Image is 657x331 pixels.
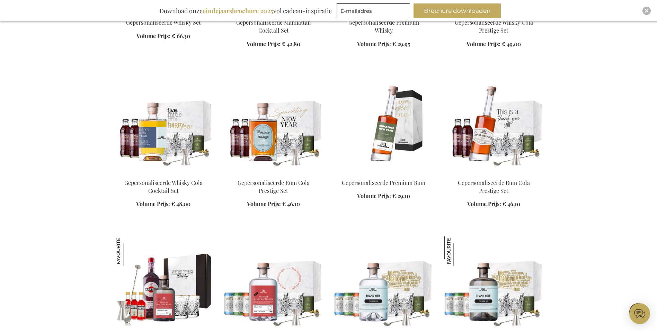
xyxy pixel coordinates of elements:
a: Volume Prijs: € 48,00 [136,200,190,208]
b: eindejaarsbrochure 2025 [203,7,273,15]
span: Volume Prijs: [136,200,170,207]
img: De Ultieme Gepersonaliseerde Negroni Cocktail Set [114,236,144,266]
a: Volume Prijs: € 29,10 [357,192,410,200]
span: Volume Prijs: [136,32,170,40]
a: Gepersonaliseerde Whisky Cola Cocktail Set [124,179,203,194]
span: € 66,30 [172,32,190,40]
span: € 29,10 [392,192,410,200]
span: Volume Prijs: [247,40,281,48]
img: Personalised Whiskey Cola Cocktail Set [114,76,213,173]
span: Volume Prijs: [357,40,391,48]
a: Gepersonaliseerde Rum Cola Prestige Set [458,179,530,194]
a: Volume Prijs: € 42,80 [247,40,300,48]
a: Gepersonaliseerde Premium Rum [342,179,425,186]
span: € 42,80 [282,40,300,48]
a: Volume Prijs: € 46,10 [467,200,520,208]
form: marketing offers and promotions [337,3,412,20]
span: € 48,00 [171,200,190,207]
span: € 46,10 [503,200,520,207]
img: Personalised Premium Rum [334,76,433,173]
span: Volume Prijs: [467,40,500,48]
a: Volume Prijs: € 29,95 [357,40,410,48]
iframe: belco-activator-frame [629,303,650,324]
a: Gepersonaliseerde Whisky Set [126,19,201,26]
img: Gepersonaliseerde Gin Tonic Prestige Set [444,236,474,266]
a: Personalised Premium Rum [334,170,433,177]
button: Brochure downloaden [414,3,501,18]
a: Volume Prijs: € 49,00 [467,40,521,48]
a: Personalised Rum Cola Prestige Set [224,170,323,177]
span: Volume Prijs: [467,200,501,207]
span: Volume Prijs: [357,192,391,200]
div: Close [642,7,651,15]
input: E-mailadres [337,3,410,18]
span: € 49,00 [502,40,521,48]
img: Close [645,9,649,13]
img: Gepersonaliseerde Rum Cola Prestige Set [224,76,323,173]
a: Volume Prijs: € 66,30 [136,32,190,40]
img: Personalized Rum Cola Prestige Set [444,76,543,173]
a: Personalised Whiskey Cola Cocktail Set [114,170,213,177]
div: Download onze vol cadeau-inspiratie [156,3,335,18]
span: € 29,95 [392,40,410,48]
a: Personalized Rum Cola Prestige Set [444,170,543,177]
